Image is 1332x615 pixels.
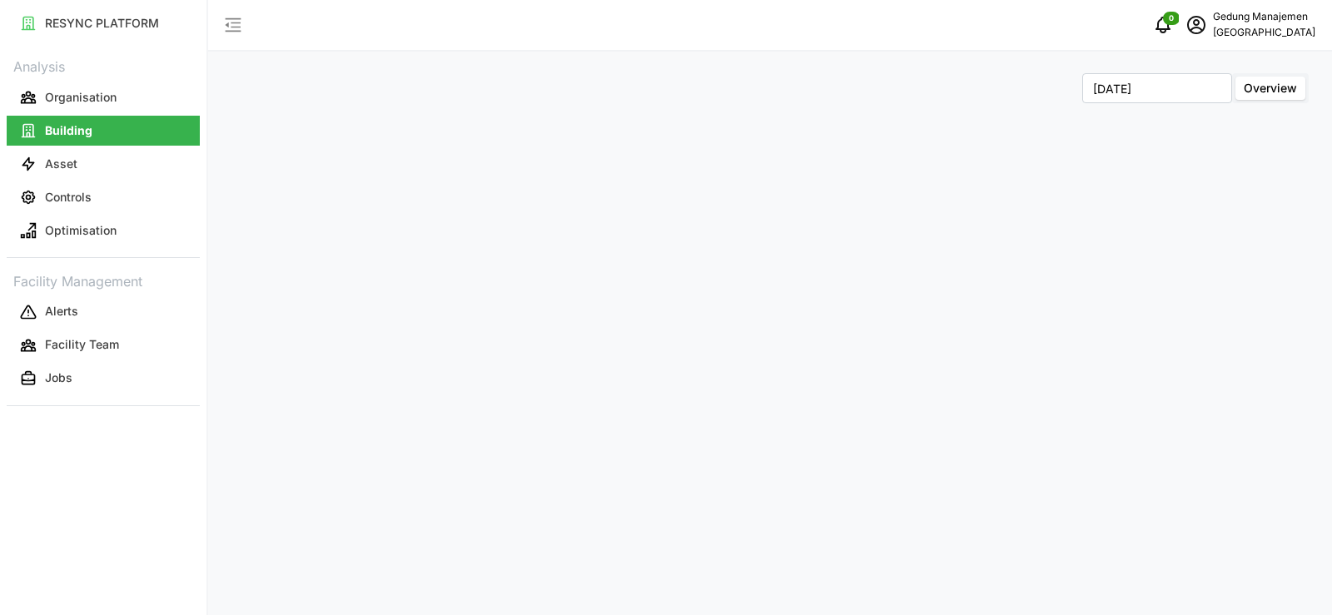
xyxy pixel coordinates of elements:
[7,295,200,329] a: Alerts
[45,15,159,32] p: RESYNC PLATFORM
[7,7,200,40] a: RESYNC PLATFORM
[7,149,200,179] button: Asset
[7,214,200,247] a: Optimisation
[7,182,200,212] button: Controls
[45,369,72,386] p: Jobs
[1213,9,1315,25] p: Gedung Manajemen
[1213,25,1315,41] p: [GEOGRAPHIC_DATA]
[45,303,78,320] p: Alerts
[7,216,200,246] button: Optimisation
[45,222,117,239] p: Optimisation
[45,156,77,172] p: Asset
[7,268,200,292] p: Facility Management
[7,81,200,114] a: Organisation
[45,89,117,106] p: Organisation
[45,189,92,206] p: Controls
[7,330,200,360] button: Facility Team
[1244,81,1297,95] span: Overview
[7,114,200,147] a: Building
[1082,73,1232,103] input: Select Month
[7,53,200,77] p: Analysis
[7,8,200,38] button: RESYNC PLATFORM
[45,336,119,353] p: Facility Team
[1180,8,1213,42] button: schedule
[7,297,200,327] button: Alerts
[7,364,200,394] button: Jobs
[7,147,200,181] a: Asset
[7,329,200,362] a: Facility Team
[7,362,200,395] a: Jobs
[7,82,200,112] button: Organisation
[7,116,200,146] button: Building
[1146,8,1180,42] button: notifications
[7,181,200,214] a: Controls
[45,122,92,139] p: Building
[1169,12,1174,24] span: 0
